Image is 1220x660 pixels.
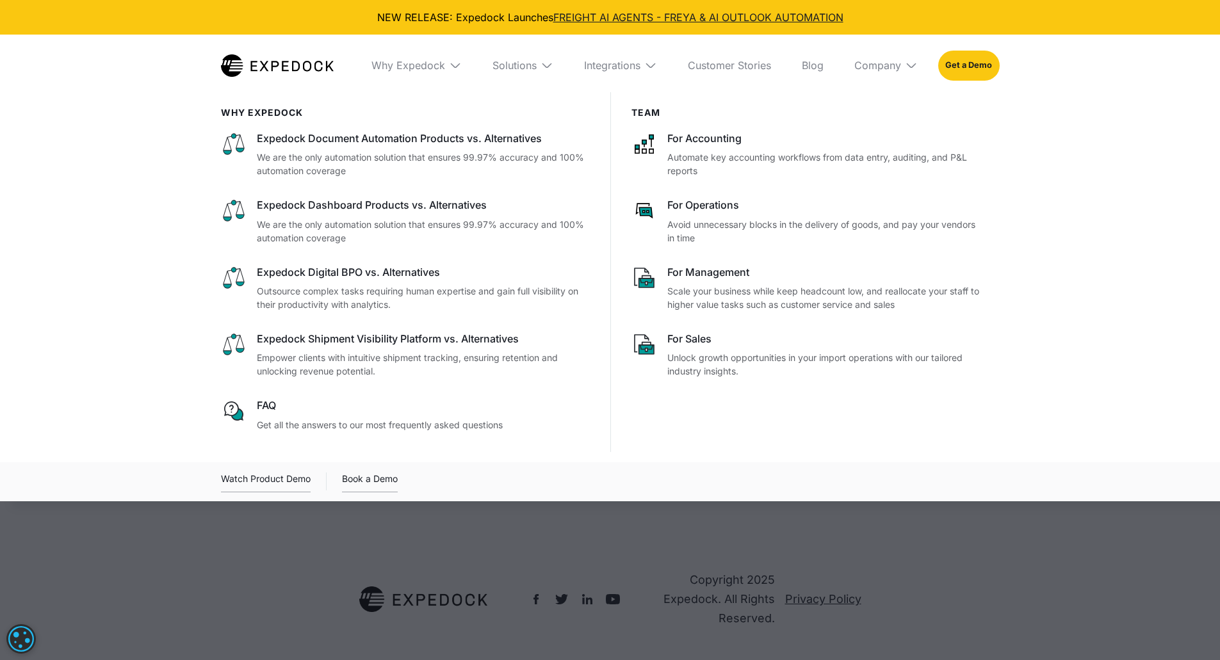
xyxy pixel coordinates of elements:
[631,332,657,357] img: paper and bag icon
[257,398,590,412] div: FAQ
[631,198,657,223] img: rectangular chat bubble icon
[631,332,979,378] a: paper and bag iconFor SalesUnlock growth opportunities in your import operations with our tailore...
[482,35,564,96] div: Solutions
[257,198,590,212] div: Expedock Dashboard Products vs. Alternatives
[631,265,657,291] img: paper and bag icon
[584,59,640,72] div: Integrations
[667,351,979,378] p: Unlock growth opportunities in your import operations with our tailored industry insights.
[221,198,590,244] a: scale iconExpedock Dashboard Products vs. AlternativesWe are the only automation solution that en...
[844,35,928,96] div: Company
[631,131,979,177] a: network like iconFor AccountingAutomate key accounting workflows from data entry, auditing, and P...
[221,471,311,492] a: open lightbox
[221,131,590,177] a: scale iconExpedock Document Automation Products vs. AlternativesWe are the only automation soluti...
[631,198,979,244] a: rectangular chat bubble iconFor OperationsAvoid unnecessary blocks in the delivery of goods, and ...
[631,131,657,157] img: network like icon
[667,332,979,346] div: For Sales
[257,332,590,346] div: Expedock Shipment Visibility Platform vs. Alternatives
[257,265,590,279] div: Expedock Digital BPO vs. Alternatives
[667,198,979,212] div: For Operations
[257,351,590,378] p: Empower clients with intuitive shipment tracking, ensuring retention and unlocking revenue potent...
[361,35,472,96] div: Why Expedock
[492,59,537,72] div: Solutions
[221,398,247,424] img: regular chat bubble icon
[667,265,979,279] div: For Management
[631,265,979,311] a: paper and bag iconFor ManagementScale your business while keep headcount low, and reallocate your...
[221,108,590,118] div: WHy Expedock
[257,218,590,245] p: We are the only automation solution that ensures 99.97% accuracy and 100% automation coverage
[678,35,781,96] a: Customer Stories
[257,418,590,431] p: Get all the answers to our most frequently asked questions
[257,284,590,311] p: Outsource complex tasks requiring human expertise and gain full visibility on their productivity ...
[221,332,590,378] a: scale iconExpedock Shipment Visibility Platform vs. AlternativesEmpower clients with intuitive sh...
[342,471,398,492] a: Book a Demo
[221,198,247,223] img: scale icon
[667,284,979,311] p: Scale your business while keep headcount low, and reallocate your staff to higher value tasks suc...
[631,108,979,118] div: Team
[257,131,590,145] div: Expedock Document Automation Products vs. Alternatives
[553,11,843,24] a: FREIGHT AI AGENTS - FREYA & AI OUTLOOK AUTOMATION
[221,471,311,492] div: Watch Product Demo
[10,10,1210,24] div: NEW RELEASE: Expedock Launches
[854,59,901,72] div: Company
[667,150,979,177] p: Automate key accounting workflows from data entry, auditing, and P&L reports
[221,265,590,311] a: scale iconExpedock Digital BPO vs. AlternativesOutsource complex tasks requiring human expertise ...
[221,265,247,291] img: scale icon
[1007,522,1220,660] iframe: Chat Widget
[667,131,979,145] div: For Accounting
[221,332,247,357] img: scale icon
[938,51,999,80] a: Get a Demo
[257,150,590,177] p: We are the only automation solution that ensures 99.97% accuracy and 100% automation coverage
[667,218,979,245] p: Avoid unnecessary blocks in the delivery of goods, and pay your vendors in time
[792,35,834,96] a: Blog
[221,398,590,431] a: regular chat bubble iconFAQGet all the answers to our most frequently asked questions
[574,35,667,96] div: Integrations
[221,131,247,157] img: scale icon
[371,59,445,72] div: Why Expedock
